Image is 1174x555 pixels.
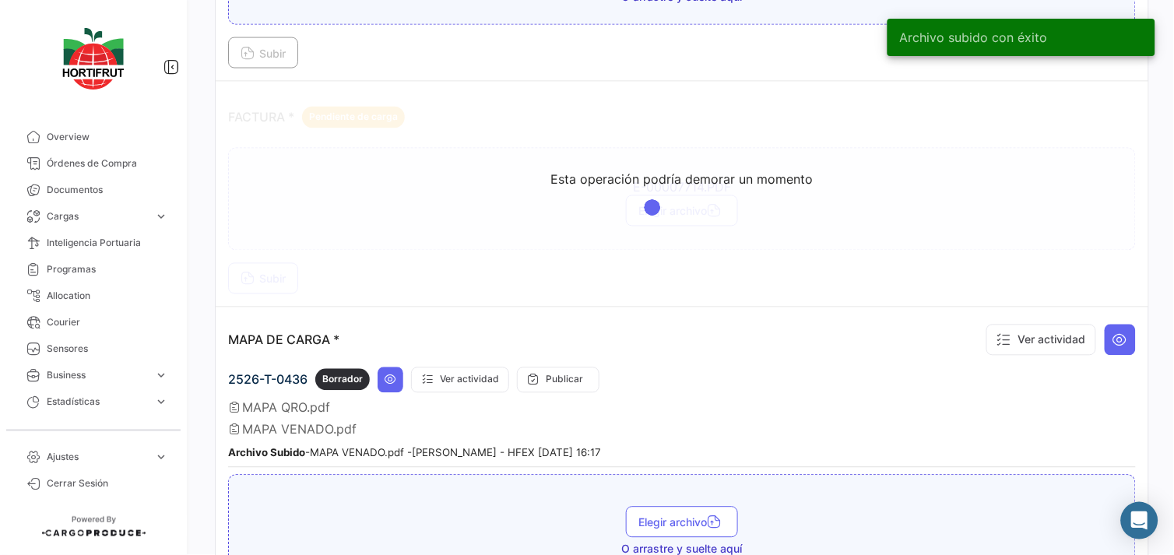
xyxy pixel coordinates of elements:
span: MAPA QRO.pdf [242,400,330,416]
button: Subir [228,37,298,68]
span: Archivo subido con éxito [900,30,1048,45]
div: Abrir Intercom Messenger [1121,502,1158,539]
span: Inteligencia Portuaria [47,236,168,250]
a: Inteligencia Portuaria [12,230,174,256]
a: Programas [12,256,174,283]
div: Esta operación podría demorar un momento [551,172,814,188]
a: Allocation [12,283,174,309]
span: Cargas [47,209,148,223]
span: 2526-T-0436 [228,372,308,388]
span: Órdenes de Compra [47,156,168,170]
a: Documentos [12,177,174,203]
span: Ajustes [47,450,148,464]
span: Courier [47,315,168,329]
button: Ver actividad [986,325,1096,356]
span: expand_more [154,395,168,409]
span: Business [47,368,148,382]
span: expand_more [154,450,168,464]
img: logo-hortifrut.svg [54,19,132,99]
span: Subir [241,47,286,60]
a: Overview [12,124,174,150]
span: Overview [47,130,168,144]
button: Elegir archivo [626,507,738,538]
a: Órdenes de Compra [12,150,174,177]
button: Ver actividad [411,367,509,393]
span: expand_more [154,209,168,223]
span: Estadísticas [47,395,148,409]
a: Sensores [12,335,174,362]
a: Courier [12,309,174,335]
span: Sensores [47,342,168,356]
span: Documentos [47,183,168,197]
button: Publicar [517,367,599,393]
span: expand_more [154,368,168,382]
p: MAPA DE CARGA * [228,332,339,348]
span: Programas [47,262,168,276]
span: Cerrar Sesión [47,476,168,490]
b: Archivo Subido [228,447,305,459]
span: Allocation [47,289,168,303]
span: Borrador [322,373,363,387]
small: - MAPA VENADO.pdf - [PERSON_NAME] - HFEX [DATE] 16:17 [228,447,601,459]
span: MAPA VENADO.pdf [242,422,357,437]
span: Elegir archivo [638,516,726,529]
